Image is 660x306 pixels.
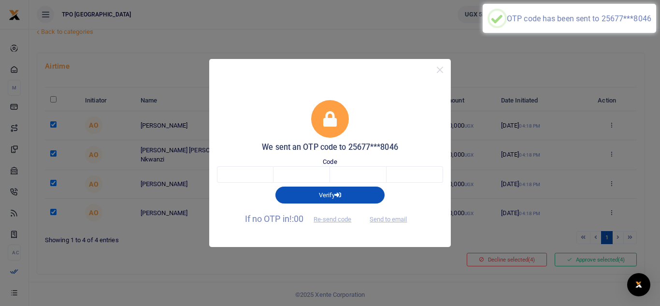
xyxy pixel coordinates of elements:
h5: We sent an OTP code to 25677***8046 [217,143,443,152]
button: Close [433,63,447,77]
button: Verify [275,187,385,203]
label: Code [323,157,337,167]
div: Open Intercom Messenger [627,273,650,296]
div: OTP code has been sent to 25677***8046 [507,14,651,23]
span: If no OTP in [245,214,360,224]
span: !:00 [289,214,303,224]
